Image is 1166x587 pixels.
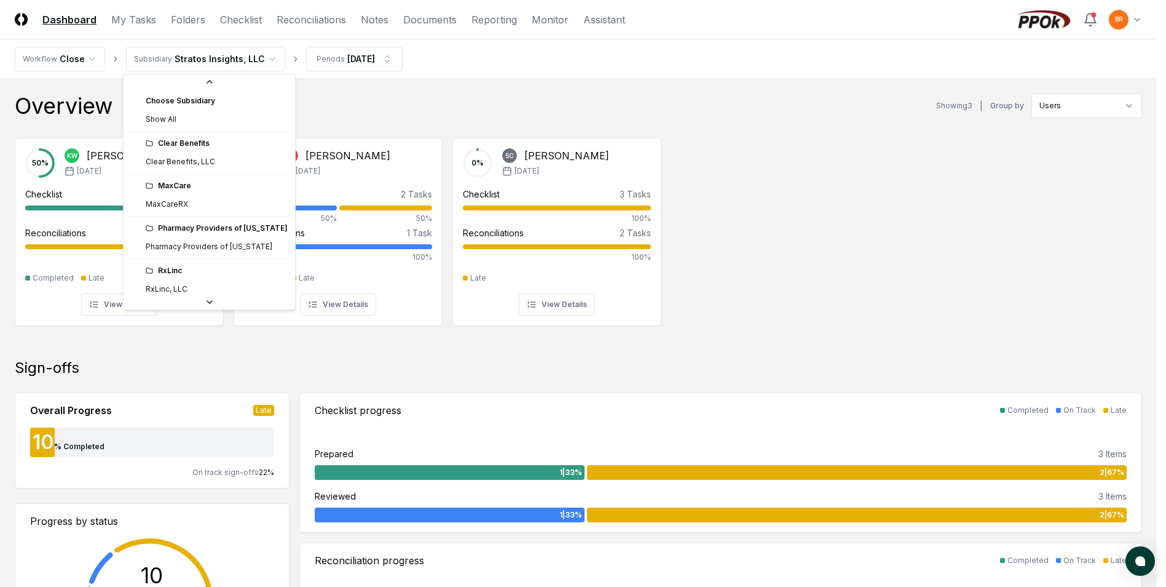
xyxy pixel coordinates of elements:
[146,241,272,252] div: Pharmacy Providers of [US_STATE]
[146,284,187,295] div: RxLinc, LLC
[146,114,176,125] span: Show All
[126,92,293,110] div: Choose Subsidiary
[146,138,288,149] div: Clear Benefits
[146,199,188,210] div: MaxCareRX
[146,180,288,191] div: MaxCare
[146,156,215,167] div: Clear Benefits, LLC
[146,223,288,234] div: Pharmacy Providers of [US_STATE]
[146,265,288,276] div: RxLinc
